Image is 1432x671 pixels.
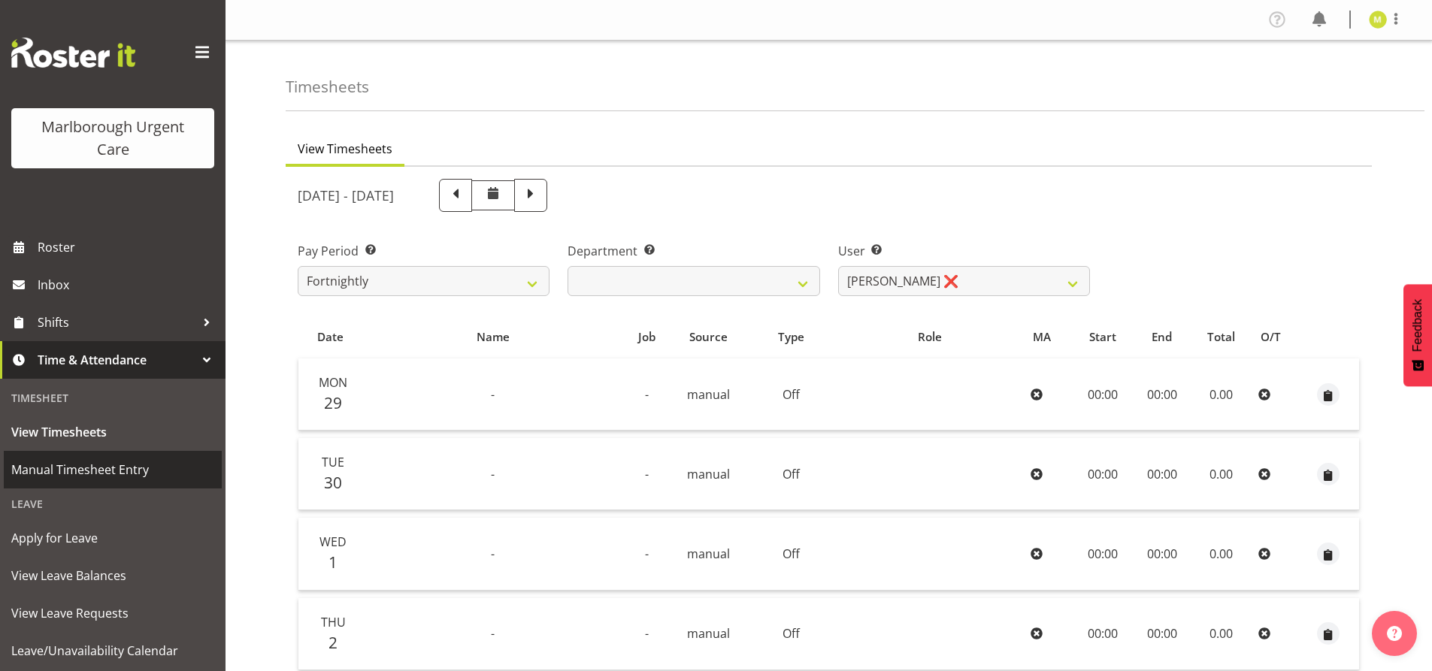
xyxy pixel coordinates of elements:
[1073,438,1133,510] td: 00:00
[4,382,222,413] div: Timesheet
[918,328,942,346] span: Role
[778,328,804,346] span: Type
[1369,11,1387,29] img: margie-vuto11841.jpg
[746,438,835,510] td: Off
[4,413,222,451] a: View Timesheets
[11,458,214,481] span: Manual Timesheet Entry
[11,38,135,68] img: Rosterit website logo
[1152,328,1172,346] span: End
[687,546,730,562] span: manual
[645,625,649,642] span: -
[1073,518,1133,590] td: 00:00
[38,236,218,258] span: Roster
[1207,328,1235,346] span: Total
[328,552,338,573] span: 1
[491,625,495,642] span: -
[286,78,369,95] h4: Timesheets
[1411,299,1424,352] span: Feedback
[4,451,222,488] a: Manual Timesheet Entry
[4,519,222,557] a: Apply for Leave
[491,466,495,482] span: -
[298,242,549,260] label: Pay Period
[38,274,218,296] span: Inbox
[645,386,649,403] span: -
[1191,598,1252,670] td: 0.00
[11,564,214,587] span: View Leave Balances
[645,546,649,562] span: -
[638,328,655,346] span: Job
[328,632,338,653] span: 2
[687,466,730,482] span: manual
[568,242,819,260] label: Department
[11,602,214,624] span: View Leave Requests
[645,466,649,482] span: -
[1073,598,1133,670] td: 00:00
[1191,438,1252,510] td: 0.00
[1073,358,1133,431] td: 00:00
[319,374,347,391] span: Mon
[324,392,342,413] span: 29
[38,349,195,371] span: Time & Attendance
[491,546,495,562] span: -
[1261,328,1281,346] span: O/T
[38,311,195,334] span: Shifts
[298,187,394,204] h5: [DATE] - [DATE]
[1191,358,1252,431] td: 0.00
[1403,284,1432,386] button: Feedback - Show survey
[319,533,347,550] span: Wed
[687,386,730,403] span: manual
[477,328,510,346] span: Name
[689,328,728,346] span: Source
[4,488,222,519] div: Leave
[746,518,835,590] td: Off
[1133,358,1191,431] td: 00:00
[687,625,730,642] span: manual
[1191,518,1252,590] td: 0.00
[491,386,495,403] span: -
[11,527,214,549] span: Apply for Leave
[322,454,344,470] span: Tue
[1133,438,1191,510] td: 00:00
[11,639,214,662] span: Leave/Unavailability Calendar
[4,594,222,632] a: View Leave Requests
[1089,328,1116,346] span: Start
[317,328,344,346] span: Date
[838,242,1090,260] label: User
[746,358,835,431] td: Off
[321,614,346,630] span: Thu
[1387,626,1402,641] img: help-xxl-2.png
[746,598,835,670] td: Off
[1133,518,1191,590] td: 00:00
[4,632,222,669] a: Leave/Unavailability Calendar
[26,116,199,161] div: Marlborough Urgent Care
[1133,598,1191,670] td: 00:00
[298,140,392,158] span: View Timesheets
[1033,328,1051,346] span: MA
[4,557,222,594] a: View Leave Balances
[11,421,214,443] span: View Timesheets
[324,472,342,493] span: 30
